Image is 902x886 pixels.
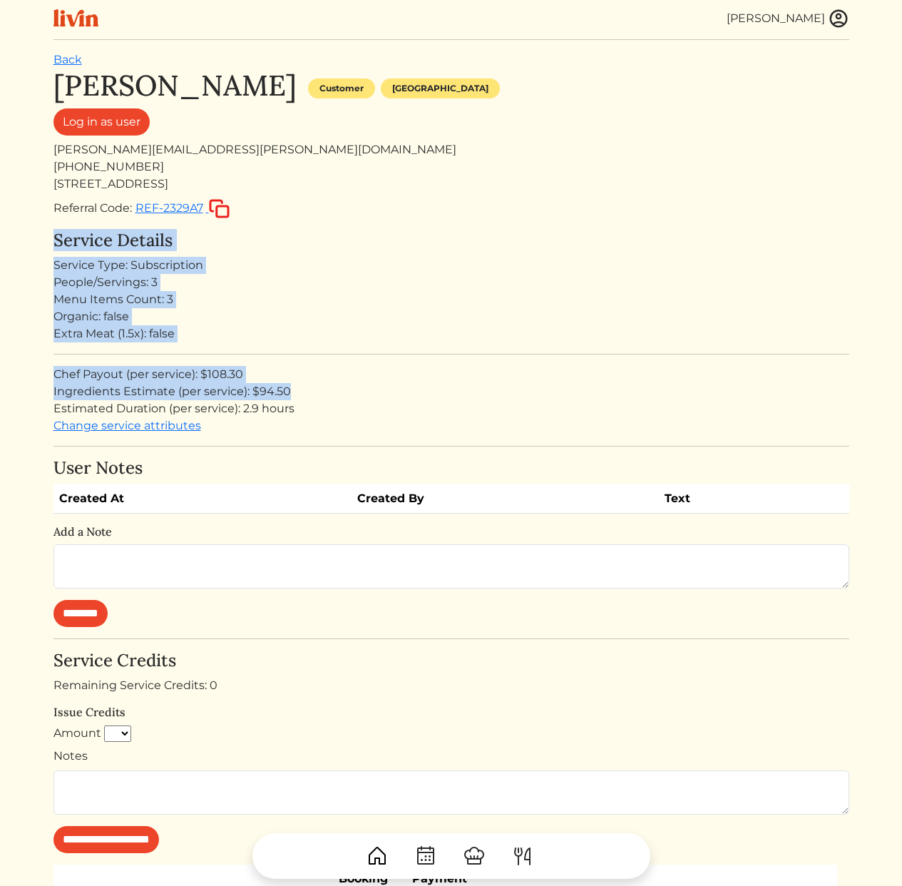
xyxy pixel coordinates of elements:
[53,291,849,308] div: Menu Items Count: 3
[53,175,849,193] div: [STREET_ADDRESS]
[53,366,849,383] div: Chef Payout (per service): $108.30
[53,141,849,158] div: [PERSON_NAME][EMAIL_ADDRESS][PERSON_NAME][DOMAIN_NAME]
[135,198,230,219] button: REF-2329A7
[53,383,849,400] div: Ingredients Estimate (per service): $94.50
[53,158,849,175] div: [PHONE_NUMBER]
[53,9,98,27] img: livin-logo-a0d97d1a881af30f6274990eb6222085a2533c92bbd1e4f22c21b4f0d0e3210c.svg
[53,484,352,514] th: Created At
[381,78,500,98] div: [GEOGRAPHIC_DATA]
[53,274,849,291] div: People/Servings: 3
[53,53,82,66] a: Back
[727,10,825,27] div: [PERSON_NAME]
[53,201,132,215] span: Referral Code:
[511,845,534,867] img: ForkKnife-55491504ffdb50bab0c1e09e7649658475375261d09fd45db06cec23bce548bf.svg
[53,325,849,342] div: Extra Meat (1.5x): false
[53,419,201,432] a: Change service attributes
[659,484,804,514] th: Text
[828,8,849,29] img: user_account-e6e16d2ec92f44fc35f99ef0dc9cddf60790bfa021a6ecb1c896eb5d2907b31c.svg
[366,845,389,867] img: House-9bf13187bcbb5817f509fe5e7408150f90897510c4275e13d0d5fca38e0b5951.svg
[463,845,486,867] img: ChefHat-a374fb509e4f37eb0702ca99f5f64f3b6956810f32a249b33092029f8484b388.svg
[308,78,375,98] div: Customer
[53,257,849,274] div: Service Type: Subscription
[53,68,297,103] h1: [PERSON_NAME]
[53,677,849,694] div: Remaining Service Credits: 0
[53,706,849,719] h6: Issue Credits
[53,108,150,136] a: Log in as user
[53,725,101,742] label: Amount
[53,230,849,251] h4: Service Details
[53,400,849,417] div: Estimated Duration (per service): 2.9 hours
[209,199,230,218] img: copy-c88c4d5ff2289bbd861d3078f624592c1430c12286b036973db34a3c10e19d95.svg
[53,525,849,539] h6: Add a Note
[53,308,849,325] div: Organic: false
[53,651,849,671] h4: Service Credits
[135,201,203,215] span: REF-2329A7
[352,484,659,514] th: Created By
[53,748,88,765] label: Notes
[53,458,849,479] h4: User Notes
[414,845,437,867] img: CalendarDots-5bcf9d9080389f2a281d69619e1c85352834be518fbc73d9501aef674afc0d57.svg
